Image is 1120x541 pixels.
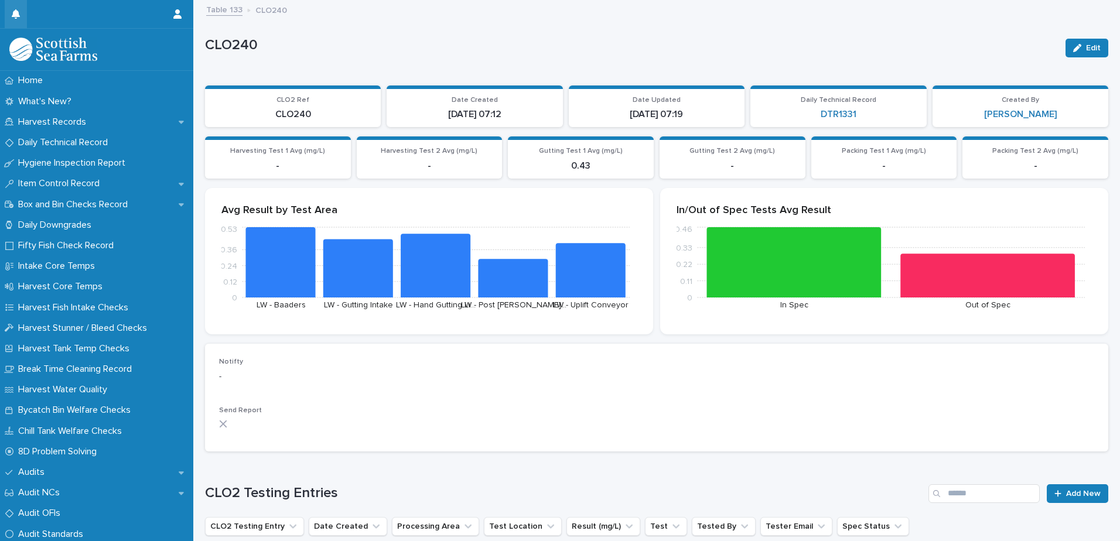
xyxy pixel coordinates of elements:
text: In Spec [780,301,808,309]
span: Packing Test 1 Avg (mg/L) [842,148,926,155]
p: 0.43 [515,160,647,172]
p: Intake Core Temps [13,261,104,272]
a: [PERSON_NAME] [984,109,1057,120]
span: Packing Test 2 Avg (mg/L) [992,148,1078,155]
p: In/Out of Spec Tests Avg Result [677,204,1092,217]
span: Send Report [219,407,262,414]
button: Test Location [484,517,562,536]
span: Daily Technical Record [801,97,876,104]
p: - [212,160,344,172]
p: Harvest Stunner / Bleed Checks [13,323,156,334]
p: Harvest Records [13,117,95,128]
p: Audit OFIs [13,508,70,519]
span: Harvesting Test 2 Avg (mg/L) [381,148,477,155]
tspan: 0.11 [680,277,692,285]
button: Result (mg/L) [566,517,640,536]
tspan: 0.53 [221,225,237,234]
p: - [818,160,950,172]
p: - [969,160,1101,172]
h1: CLO2 Testing Entries [205,485,924,502]
span: Created By [1002,97,1039,104]
span: Gutting Test 2 Avg (mg/L) [689,148,775,155]
tspan: 0.24 [220,262,237,270]
a: DTR1331 [821,109,856,120]
button: Edit [1066,39,1108,57]
p: Audit NCs [13,487,69,498]
input: Search [928,484,1040,503]
span: CLO2 Ref [276,97,309,104]
button: Test [645,517,687,536]
p: Box and Bin Checks Record [13,199,137,210]
button: Spec Status [837,517,909,536]
button: Date Created [309,517,387,536]
p: - [364,160,496,172]
span: Add New [1066,489,1101,498]
text: LW - Uplift Conveyor [553,301,629,309]
p: What's New? [13,96,81,107]
span: Date Updated [633,97,681,104]
p: Harvest Water Quality [13,384,117,395]
button: Tested By [692,517,756,536]
button: Tester Email [760,517,832,536]
p: CLO240 [205,37,1056,54]
tspan: 0 [232,294,237,302]
p: Audit Standards [13,529,93,540]
p: Harvest Fish Intake Checks [13,302,138,313]
p: Break Time Cleaning Record [13,364,141,375]
p: Fifty Fish Check Record [13,240,123,251]
p: - [219,371,1094,383]
span: Gutting Test 1 Avg (mg/L) [539,148,623,155]
tspan: 0 [687,294,692,302]
text: Out of Spec [965,301,1010,309]
p: Hygiene Inspection Report [13,157,135,169]
text: LW - Baaders [257,301,306,309]
p: CLO240 [255,3,287,16]
p: 8D Problem Solving [13,446,106,457]
button: Processing Area [392,517,479,536]
p: Chill Tank Welfare Checks [13,426,131,437]
p: Avg Result by Test Area [221,204,637,217]
p: [DATE] 07:19 [576,109,737,120]
button: CLO2 Testing Entry [205,517,304,536]
p: Daily Downgrades [13,220,101,231]
span: Harvesting Test 1 Avg (mg/L) [230,148,325,155]
tspan: 0.33 [676,244,692,252]
p: Daily Technical Record [13,137,117,148]
p: Bycatch Bin Welfare Checks [13,405,140,416]
span: Edit [1086,44,1101,52]
tspan: 0.36 [220,246,237,254]
a: Add New [1047,484,1108,503]
p: Item Control Record [13,178,109,189]
span: Date Created [452,97,498,104]
span: Notifty [219,358,243,365]
img: mMrefqRFQpe26GRNOUkG [9,37,97,61]
p: CLO240 [212,109,374,120]
a: Table 133 [206,2,243,16]
tspan: 0.22 [676,261,692,269]
p: Harvest Tank Temp Checks [13,343,139,354]
p: Home [13,75,52,86]
p: Audits [13,467,54,478]
p: - [667,160,798,172]
tspan: 0.46 [675,225,692,234]
p: [DATE] 07:12 [394,109,555,120]
tspan: 0.12 [223,278,237,286]
text: LW - Gutting Intake [324,301,393,309]
text: LW - Post [PERSON_NAME]… [461,301,566,309]
p: Harvest Core Temps [13,281,112,292]
text: LW - Hand Gutting Li… [396,301,476,309]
